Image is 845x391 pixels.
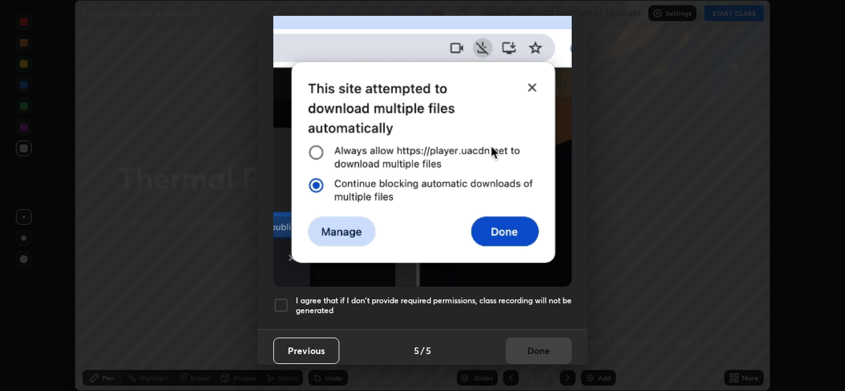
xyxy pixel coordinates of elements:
h4: / [421,344,424,357]
button: Previous [273,338,339,364]
h4: 5 [414,344,419,357]
h4: 5 [426,344,431,357]
h5: I agree that if I don't provide required permissions, class recording will not be generated [296,295,572,316]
